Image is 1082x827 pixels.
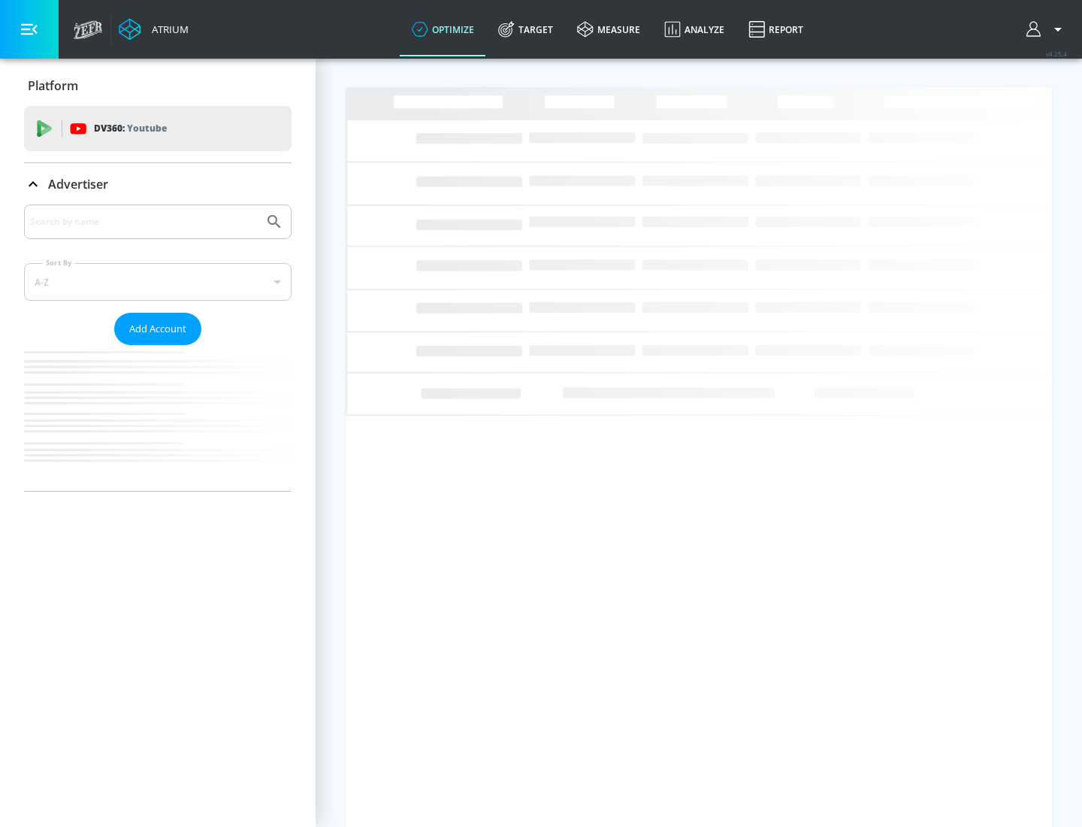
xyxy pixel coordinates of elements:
a: Target [486,2,565,56]
div: Advertiser [24,204,292,491]
a: optimize [400,2,486,56]
div: Platform [24,65,292,107]
div: Advertiser [24,163,292,205]
label: Sort By [43,258,75,268]
span: Add Account [129,320,186,338]
a: Report [736,2,815,56]
p: Platform [28,77,78,94]
div: DV360: Youtube [24,106,292,151]
button: Add Account [114,313,201,345]
a: Atrium [119,18,189,41]
div: Atrium [146,23,189,36]
a: measure [565,2,652,56]
div: A-Z [24,263,292,301]
nav: list of Advertiser [24,345,292,491]
p: Youtube [127,120,167,136]
input: Search by name [30,212,258,232]
p: Advertiser [48,176,108,192]
span: v 4.25.4 [1046,50,1067,58]
p: DV360: [94,120,167,137]
a: Analyze [652,2,736,56]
